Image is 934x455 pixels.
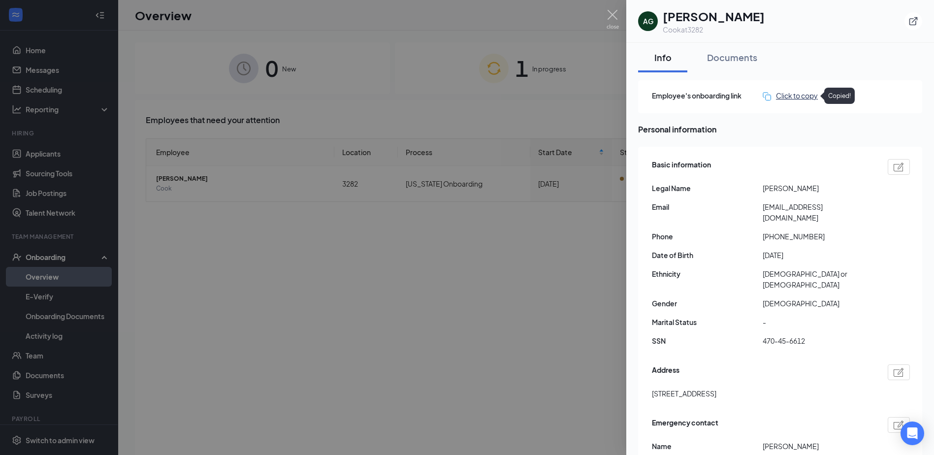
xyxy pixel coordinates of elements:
[763,201,873,223] span: [EMAIL_ADDRESS][DOMAIN_NAME]
[652,250,763,260] span: Date of Birth
[663,8,765,25] h1: [PERSON_NAME]
[901,422,924,445] div: Open Intercom Messenger
[652,159,711,175] span: Basic information
[763,317,873,327] span: -
[643,16,653,26] div: AG
[707,51,757,64] div: Documents
[652,231,763,242] span: Phone
[763,268,873,290] span: [DEMOGRAPHIC_DATA] or [DEMOGRAPHIC_DATA]
[763,250,873,260] span: [DATE]
[763,183,873,194] span: [PERSON_NAME]
[648,51,677,64] div: Info
[652,298,763,309] span: Gender
[763,92,771,100] img: click-to-copy.71757273a98fde459dfc.svg
[763,441,873,452] span: [PERSON_NAME]
[652,90,763,101] span: Employee's onboarding link
[652,317,763,327] span: Marital Status
[652,335,763,346] span: SSN
[652,364,679,380] span: Address
[652,268,763,279] span: Ethnicity
[652,441,763,452] span: Name
[652,183,763,194] span: Legal Name
[763,298,873,309] span: [DEMOGRAPHIC_DATA]
[663,25,765,34] div: Cook at 3282
[904,12,922,30] button: ExternalLink
[763,90,818,101] button: Click to copy
[652,388,716,399] span: [STREET_ADDRESS]
[638,123,922,135] span: Personal information
[763,335,873,346] span: 470-45-6612
[652,201,763,212] span: Email
[763,231,873,242] span: [PHONE_NUMBER]
[824,88,855,104] div: Copied!
[908,16,918,26] svg: ExternalLink
[652,417,718,433] span: Emergency contact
